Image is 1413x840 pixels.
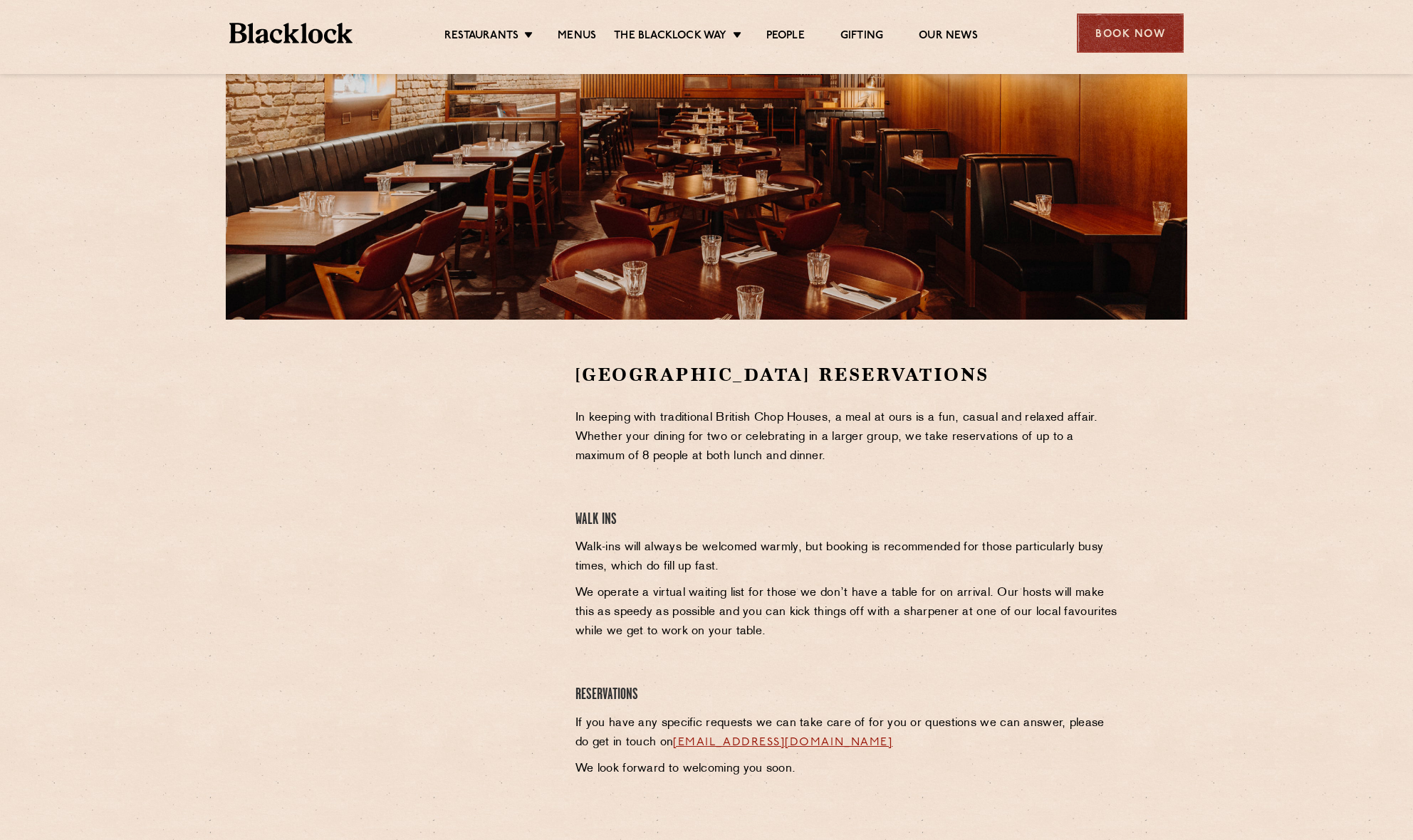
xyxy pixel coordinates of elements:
[575,362,1122,387] h2: [GEOGRAPHIC_DATA] Reservations
[558,29,596,45] a: Menus
[575,686,1122,705] h4: Reservations
[1077,14,1184,53] div: Book Now
[229,23,353,43] img: BL_Textured_Logo-footer-cropped.svg
[614,29,726,45] a: The Blacklock Way
[919,29,978,45] a: Our News
[840,29,883,45] a: Gifting
[575,538,1122,577] p: Walk-ins will always be welcomed warmly, but booking is recommended for those particularly busy t...
[575,584,1122,641] p: We operate a virtual waiting list for those we don’t have a table for on arrival. Our hosts will ...
[575,409,1122,466] p: In keeping with traditional British Chop Houses, a meal at ours is a fun, casual and relaxed affa...
[673,737,892,748] a: [EMAIL_ADDRESS][DOMAIN_NAME]
[343,362,503,577] iframe: OpenTable make booking widget
[575,510,1122,530] h4: Walk Ins
[766,29,805,45] a: People
[444,29,518,45] a: Restaurants
[575,714,1122,752] p: If you have any specific requests we can take care of for you or questions we can answer, please ...
[575,760,1122,779] p: We look forward to welcoming you soon.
